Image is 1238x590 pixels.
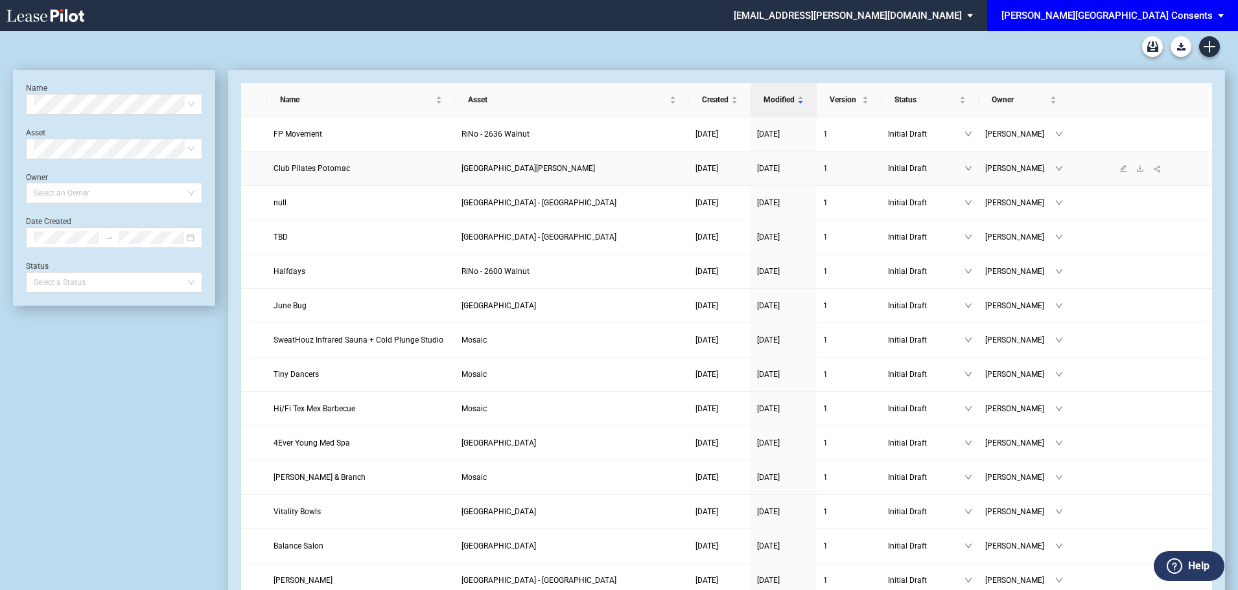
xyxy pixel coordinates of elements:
span: FP Movement [274,130,322,139]
span: down [1055,267,1063,275]
span: down [964,267,972,275]
a: [DATE] [695,574,744,587]
a: [GEOGRAPHIC_DATA] - [GEOGRAPHIC_DATA] [461,196,683,209]
a: [DATE] [695,299,744,312]
a: Mosaic [461,402,683,415]
span: Balance Salon [274,541,323,550]
span: Village Oaks [461,507,536,516]
a: [DATE] [757,128,810,141]
a: [DATE] [757,231,810,244]
a: Archive [1142,36,1163,57]
a: 1 [823,334,875,346]
span: [DATE] [695,507,718,516]
span: [PERSON_NAME] [985,574,1055,587]
a: TBD [274,231,449,244]
span: Name [280,93,434,106]
span: share-alt [1153,165,1162,174]
span: [DATE] [695,233,718,242]
span: down [964,199,972,207]
span: 1 [823,267,828,276]
span: down [1055,233,1063,241]
span: [DATE] [695,267,718,276]
span: Initial Draft [888,196,964,209]
span: SweatHouz Infrared Sauna + Cold Plunge Studio [274,335,443,345]
a: 1 [823,162,875,175]
span: [PERSON_NAME] [985,196,1055,209]
span: [PERSON_NAME] [985,368,1055,381]
a: [DATE] [757,471,810,484]
span: 1 [823,233,828,242]
span: [PERSON_NAME] [985,539,1055,552]
a: 1 [823,231,875,244]
span: [PERSON_NAME] [985,505,1055,518]
a: 1 [823,368,875,381]
a: Create new document [1199,36,1220,57]
span: down [964,508,972,516]
a: Tiny Dancers [274,368,449,381]
span: Modified [764,93,795,106]
span: 1 [823,198,828,207]
a: 1 [823,539,875,552]
span: down [964,165,972,172]
span: down [1055,336,1063,344]
span: Vitality Bowls [274,507,321,516]
a: [DATE] [757,299,810,312]
a: RiNo - 2600 Walnut [461,265,683,278]
span: to [104,233,113,242]
span: down [964,130,972,138]
a: June Bug [274,299,449,312]
span: 1 [823,473,828,482]
a: Hi/Fi Tex Mex Barbecue [274,402,449,415]
a: 1 [823,471,875,484]
a: 1 [823,196,875,209]
span: [PERSON_NAME] [985,231,1055,244]
span: 1 [823,335,828,345]
span: [DATE] [695,576,718,585]
span: down [964,439,972,447]
th: Status [882,83,979,117]
span: Mosaic [461,473,487,482]
span: down [1055,576,1063,584]
a: [DATE] [695,162,744,175]
span: Halfdays [274,267,305,276]
label: Help [1188,558,1209,574]
a: [DATE] [695,368,744,381]
a: [DATE] [695,402,744,415]
span: [PERSON_NAME] [985,471,1055,484]
a: [DATE] [695,196,744,209]
span: Initial Draft [888,539,964,552]
th: Modified [751,83,817,117]
span: down [1055,199,1063,207]
a: RiNo - 2636 Walnut [461,128,683,141]
span: download [1136,165,1144,172]
span: [DATE] [695,473,718,482]
span: Owner [992,93,1047,106]
span: Initial Draft [888,299,964,312]
span: [DATE] [695,335,718,345]
div: [PERSON_NAME][GEOGRAPHIC_DATA] Consents [1001,10,1213,21]
a: Mosaic [461,368,683,381]
a: [DATE] [757,368,810,381]
span: down [1055,130,1063,138]
a: [DATE] [695,231,744,244]
span: [DATE] [757,507,780,516]
span: down [964,473,972,481]
span: Initial Draft [888,505,964,518]
a: [DATE] [757,402,810,415]
span: [PERSON_NAME] [985,437,1055,449]
span: Princeton Shopping Center [461,438,536,448]
a: [DATE] [695,128,744,141]
span: Initial Draft [888,368,964,381]
a: [DATE] [757,539,810,552]
a: [DATE] [695,334,744,346]
span: Uptown Park - West [461,576,616,585]
a: 1 [823,574,875,587]
span: down [1055,473,1063,481]
span: [DATE] [757,301,780,310]
a: Mosaic [461,334,683,346]
a: [DATE] [695,505,744,518]
span: Mosaic [461,335,487,345]
th: Owner [979,83,1069,117]
span: [DATE] [757,576,780,585]
span: [DATE] [757,541,780,550]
